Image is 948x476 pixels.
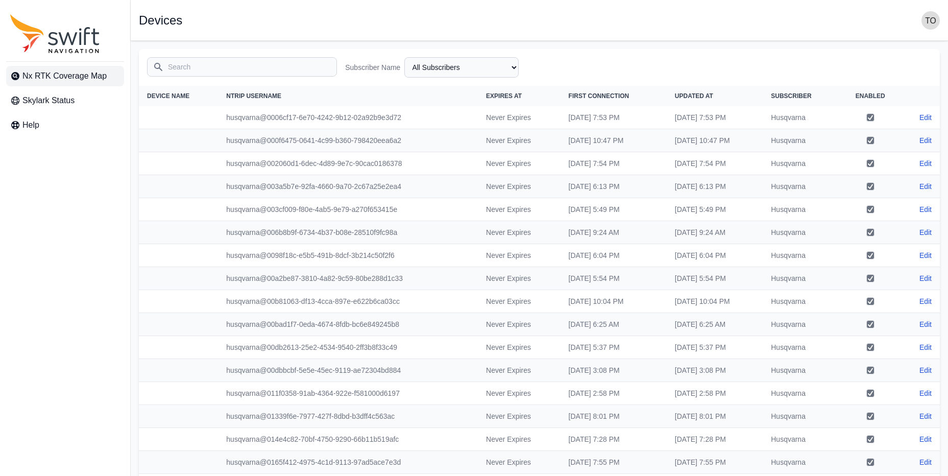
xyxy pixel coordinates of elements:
[919,365,932,375] a: Edit
[478,313,560,336] td: Never Expires
[139,86,218,106] th: Device Name
[763,428,839,451] td: Husqvarna
[919,112,932,123] a: Edit
[218,221,478,244] td: husqvarna@006b8b9f-6734-4b37-b08e-28510f9fc98a
[667,106,763,129] td: [DATE] 7:53 PM
[478,129,560,152] td: Never Expires
[561,451,667,474] td: [DATE] 7:55 PM
[478,336,560,359] td: Never Expires
[667,313,763,336] td: [DATE] 6:25 AM
[763,86,839,106] th: Subscriber
[667,336,763,359] td: [DATE] 5:37 PM
[561,428,667,451] td: [DATE] 7:28 PM
[667,152,763,175] td: [DATE] 7:54 PM
[919,411,932,421] a: Edit
[218,290,478,313] td: husqvarna@00b81063-df13-4cca-897e-e622b6ca03cc
[763,359,839,382] td: Husqvarna
[667,267,763,290] td: [DATE] 5:54 PM
[763,382,839,405] td: Husqvarna
[919,250,932,260] a: Edit
[667,290,763,313] td: [DATE] 10:04 PM
[478,198,560,221] td: Never Expires
[561,313,667,336] td: [DATE] 6:25 AM
[218,313,478,336] td: husqvarna@00bad1f7-0eda-4674-8fdb-bc6e849245b8
[561,152,667,175] td: [DATE] 7:54 PM
[667,428,763,451] td: [DATE] 7:28 PM
[561,106,667,129] td: [DATE] 7:53 PM
[218,129,478,152] td: husqvarna@000f6475-0641-4c99-b360-798420eea6a2
[478,428,560,451] td: Never Expires
[763,175,839,198] td: Husqvarna
[478,290,560,313] td: Never Expires
[561,198,667,221] td: [DATE] 5:49 PM
[667,382,763,405] td: [DATE] 2:58 PM
[919,388,932,398] a: Edit
[667,451,763,474] td: [DATE] 7:55 PM
[763,405,839,428] td: Husqvarna
[6,66,124,86] a: Nx RTK Coverage Map
[22,94,75,107] span: Skylark Status
[919,342,932,352] a: Edit
[667,129,763,152] td: [DATE] 10:47 PM
[763,221,839,244] td: Husqvarna
[478,244,560,267] td: Never Expires
[561,290,667,313] td: [DATE] 10:04 PM
[919,181,932,192] a: Edit
[921,11,940,30] img: user photo
[561,267,667,290] td: [DATE] 5:54 PM
[667,359,763,382] td: [DATE] 3:08 PM
[919,296,932,306] a: Edit
[218,382,478,405] td: husqvarna@011f0358-91ab-4364-922e-f581000d6197
[6,115,124,135] a: Help
[486,92,522,100] span: Expires At
[218,244,478,267] td: husqvarna@0098f18c-e5b5-491b-8dcf-3b214c50f2f6
[218,428,478,451] td: husqvarna@014e4c82-70bf-4750-9290-66b11b519afc
[478,106,560,129] td: Never Expires
[561,175,667,198] td: [DATE] 6:13 PM
[561,405,667,428] td: [DATE] 8:01 PM
[22,70,107,82] span: Nx RTK Coverage Map
[218,267,478,290] td: husqvarna@00a2be87-3810-4a82-9c59-80be288d1c33
[675,92,713,100] span: Updated At
[218,405,478,428] td: husqvarna@01339f6e-7977-427f-8dbd-b3dff4c563ac
[667,405,763,428] td: [DATE] 8:01 PM
[218,359,478,382] td: husqvarna@00dbbcbf-5e5e-45ec-9119-ae72304bd884
[763,313,839,336] td: Husqvarna
[139,14,182,27] h1: Devices
[218,106,478,129] td: husqvarna@0006cf17-6e70-4242-9b12-02a92b9e3d72
[478,221,560,244] td: Never Expires
[561,221,667,244] td: [DATE] 9:24 AM
[147,57,337,77] input: Search
[478,451,560,474] td: Never Expires
[561,129,667,152] td: [DATE] 10:47 PM
[667,198,763,221] td: [DATE] 5:49 PM
[218,152,478,175] td: husqvarna@002060d1-6dec-4d89-9e7c-90cac0186378
[6,90,124,111] a: Skylark Status
[478,405,560,428] td: Never Expires
[667,221,763,244] td: [DATE] 9:24 AM
[561,359,667,382] td: [DATE] 3:08 PM
[561,336,667,359] td: [DATE] 5:37 PM
[345,62,400,73] label: Subscriber Name
[667,244,763,267] td: [DATE] 6:04 PM
[763,198,839,221] td: Husqvarna
[478,267,560,290] td: Never Expires
[763,451,839,474] td: Husqvarna
[569,92,629,100] span: First Connection
[478,359,560,382] td: Never Expires
[763,244,839,267] td: Husqvarna
[561,244,667,267] td: [DATE] 6:04 PM
[919,273,932,283] a: Edit
[218,86,478,106] th: NTRIP Username
[919,434,932,444] a: Edit
[919,227,932,237] a: Edit
[561,382,667,405] td: [DATE] 2:58 PM
[763,336,839,359] td: Husqvarna
[218,175,478,198] td: husqvarna@003a5b7e-92fa-4660-9a70-2c67a25e2ea4
[478,152,560,175] td: Never Expires
[919,319,932,329] a: Edit
[22,119,39,131] span: Help
[478,382,560,405] td: Never Expires
[763,129,839,152] td: Husqvarna
[218,198,478,221] td: husqvarna@003cf009-f80e-4ab5-9e79-a270f653415e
